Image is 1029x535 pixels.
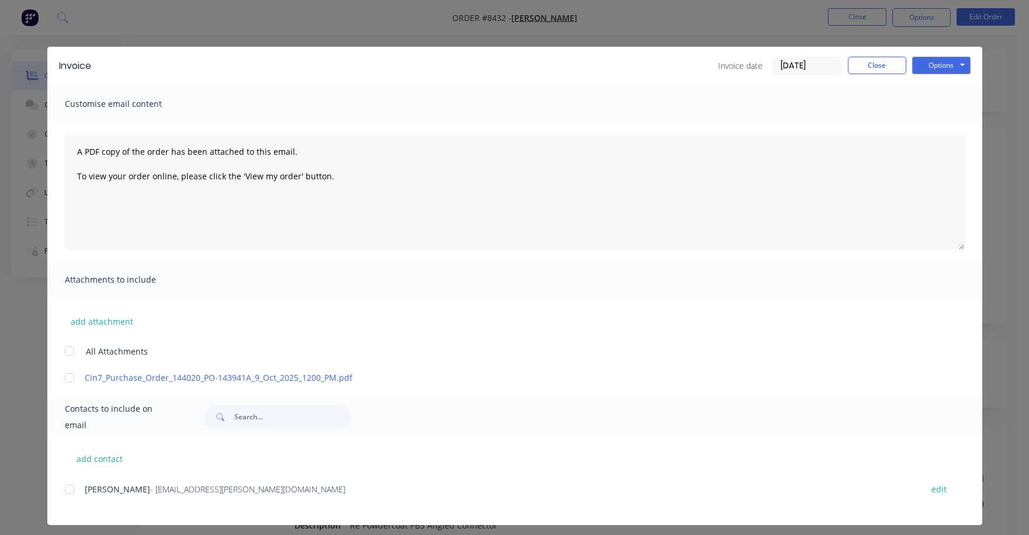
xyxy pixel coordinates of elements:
button: edit [924,481,954,497]
button: Options [912,57,971,74]
input: Search... [234,405,350,429]
span: - [EMAIL_ADDRESS][PERSON_NAME][DOMAIN_NAME] [150,484,345,495]
span: All Attachments [86,345,148,357]
button: add contact [65,450,135,467]
span: Customise email content [65,96,193,112]
div: Invoice [59,59,91,73]
a: Cin7_Purchase_Order_144020_PO-143941A_9_Oct_2025_1200_PM.pdf [85,371,910,384]
span: [PERSON_NAME] [85,484,150,495]
span: Contacts to include on email [65,401,175,433]
span: Invoice date [718,60,763,72]
span: Attachments to include [65,272,193,288]
textarea: A PDF copy of the order has been attached to this email. To view your order online, please click ... [65,133,965,250]
button: add attachment [65,312,139,330]
button: Close [848,57,906,74]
